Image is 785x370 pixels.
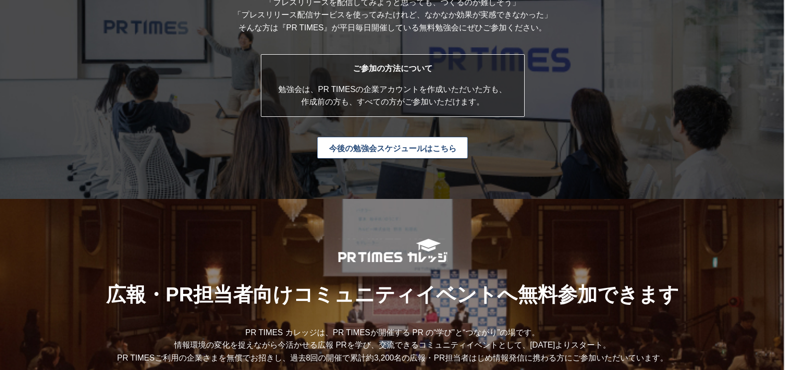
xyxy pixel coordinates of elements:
img: >PR TIMESカレッジ [338,239,448,263]
p: 広報・PR担当者向けコミュニティ イベントへ無料参加できます [106,282,679,306]
p: PR TIMES カレッジは、PR TIMESが開催する PR の“学び”と“つながり”の場です。 情報環境の変化を捉えながら今活かせる広報 PRを学び、交流できるコミュニティイベントとして、[... [117,326,668,365]
a: 今後の勉強会スケジュールはこちら [317,137,468,159]
p: 勉強会は、PR TIMESの企業アカウントを作成いただいた方も、 作成前の方も、すべての方がご参加いただけます。 [277,83,508,108]
p: ご参加の方法について [277,62,508,75]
